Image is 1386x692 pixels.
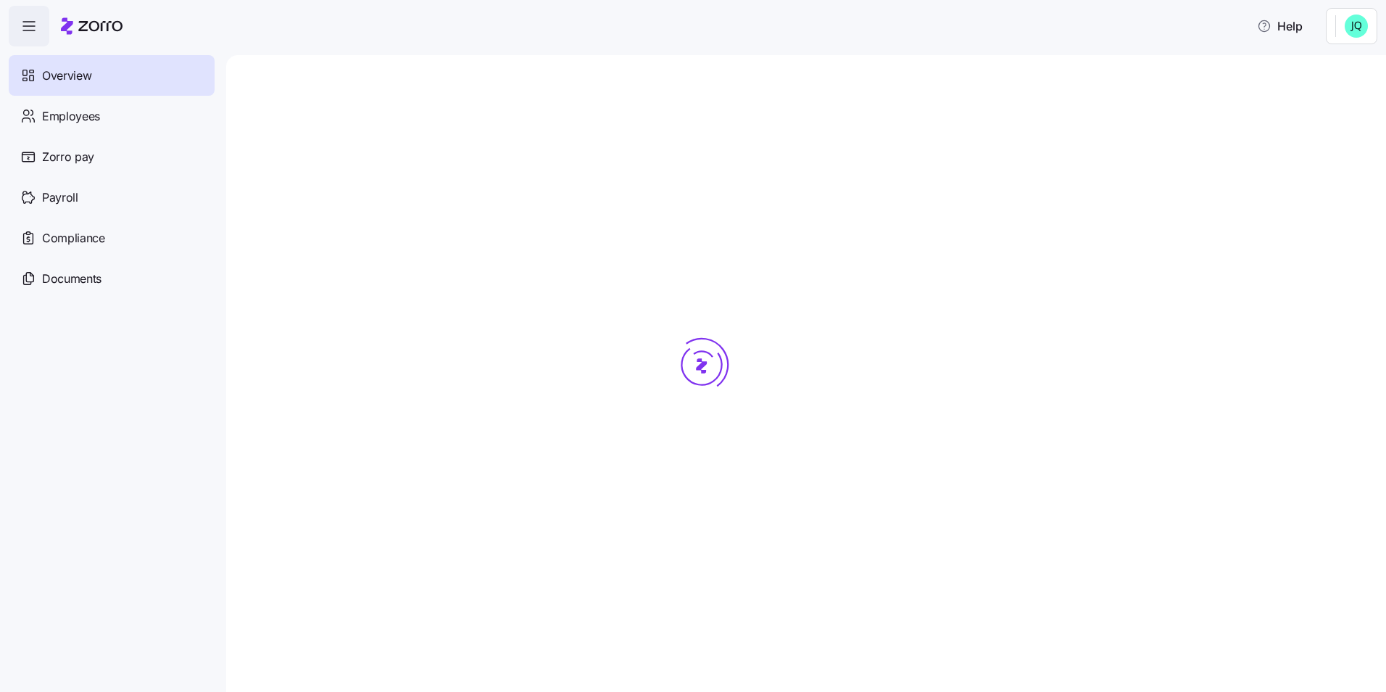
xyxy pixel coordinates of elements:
span: Overview [42,67,91,85]
a: Zorro pay [9,136,215,177]
span: Payroll [42,189,78,207]
span: Zorro pay [42,148,94,166]
a: Payroll [9,177,215,218]
button: Help [1245,12,1314,41]
img: 4b8e4801d554be10763704beea63fd77 [1345,15,1368,38]
span: Documents [42,270,101,288]
span: Compliance [42,229,105,247]
a: Compliance [9,218,215,258]
a: Overview [9,55,215,96]
span: Employees [42,107,100,125]
a: Documents [9,258,215,299]
a: Employees [9,96,215,136]
span: Help [1257,17,1303,35]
